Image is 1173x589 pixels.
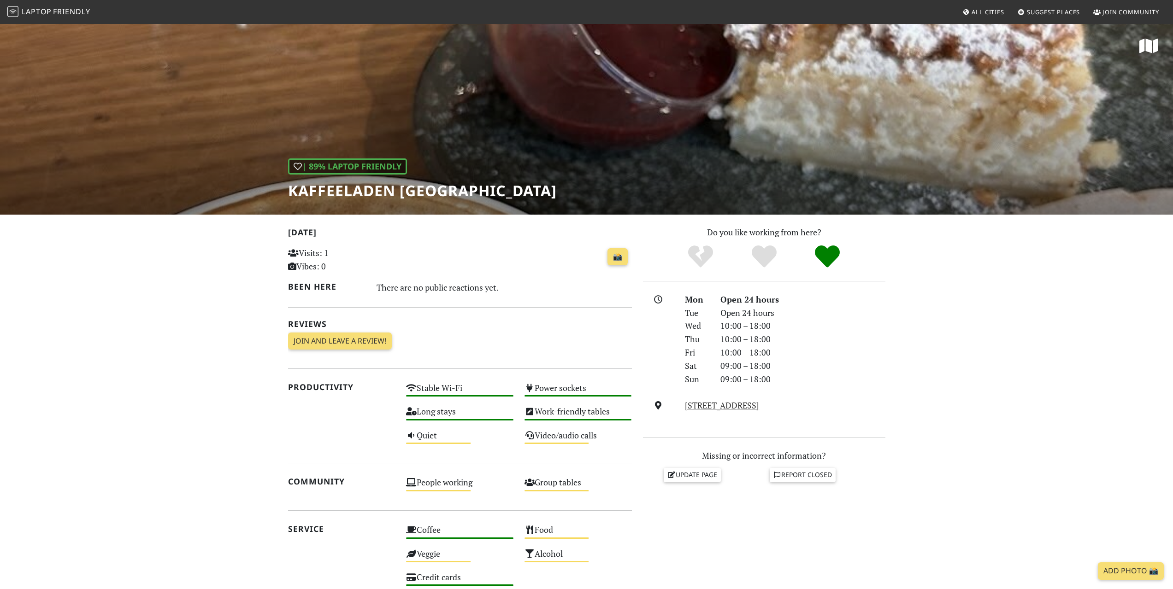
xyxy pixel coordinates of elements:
div: Stable Wi-Fi [401,380,519,404]
div: Thu [679,332,714,346]
span: Laptop [22,6,52,17]
h2: Productivity [288,382,395,392]
div: 09:00 – 18:00 [715,373,891,386]
div: Video/audio calls [519,428,637,451]
div: Yes [732,244,796,269]
a: All Cities [959,4,1008,20]
div: Open 24 hours [715,293,891,306]
p: Do you like working from here? [643,226,885,239]
div: Power sockets [519,380,637,404]
h2: Community [288,477,395,486]
div: Definitely! [796,244,859,269]
div: Coffee [401,522,519,546]
a: [STREET_ADDRESS] [685,400,759,411]
div: Open 24 hours [715,306,891,320]
div: Food [519,522,637,546]
div: People working [401,475,519,498]
p: Missing or incorrect information? [643,449,885,462]
div: Alcohol [519,546,637,570]
h2: Reviews [288,319,632,329]
span: All Cities [972,8,1004,16]
div: 10:00 – 18:00 [715,346,891,359]
h1: Kaffeeladen [GEOGRAPHIC_DATA] [288,182,557,199]
h2: Service [288,524,395,534]
div: Group tables [519,475,637,498]
a: Report closed [770,468,836,482]
span: Friendly [53,6,90,17]
span: Suggest Places [1027,8,1080,16]
a: Suggest Places [1014,4,1084,20]
div: Work-friendly tables [519,404,637,427]
div: Tue [679,306,714,320]
a: Add Photo 📸 [1098,562,1164,580]
a: 📸 [607,248,628,266]
div: 09:00 – 18:00 [715,359,891,373]
div: Sun [679,373,714,386]
div: There are no public reactions yet. [377,280,632,295]
div: No [669,244,732,269]
div: Quiet [401,428,519,451]
div: Mon [679,293,714,306]
a: LaptopFriendly LaptopFriendly [7,4,90,20]
div: 10:00 – 18:00 [715,332,891,346]
div: Long stays [401,404,519,427]
a: Join and leave a review! [288,332,392,350]
p: Visits: 1 Vibes: 0 [288,246,395,273]
div: Wed [679,319,714,332]
a: Update page [664,468,721,482]
div: Veggie [401,546,519,570]
div: Fri [679,346,714,359]
div: 10:00 – 18:00 [715,319,891,332]
span: Join Community [1102,8,1159,16]
div: Sat [679,359,714,373]
a: Join Community [1090,4,1163,20]
img: LaptopFriendly [7,6,18,17]
h2: Been here [288,282,366,292]
h2: [DATE] [288,227,632,241]
div: | 89% Laptop Friendly [288,158,407,175]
